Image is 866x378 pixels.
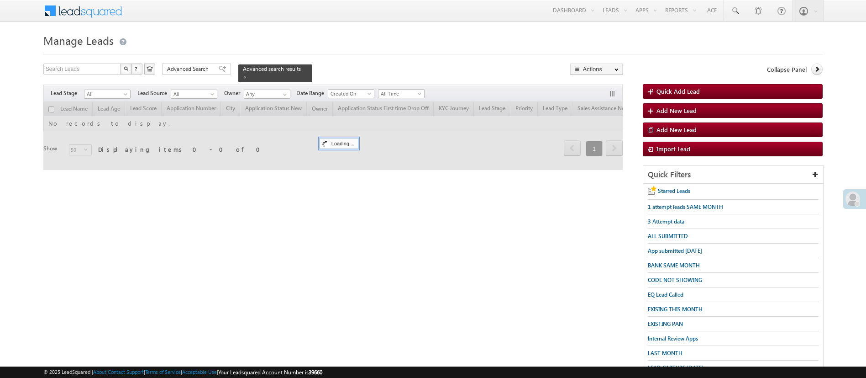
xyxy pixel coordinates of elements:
[648,247,702,254] span: App submitted [DATE]
[648,262,700,269] span: BANK SAME MONTH
[648,320,683,327] span: EXISTING PAN
[224,89,244,97] span: Owner
[658,187,690,194] span: Starred Leads
[648,277,702,283] span: CODE NOT SHOWING
[648,233,688,240] span: ALL SUBMITTED
[767,65,807,74] span: Collapse Panel
[43,368,322,377] span: © 2025 LeadSquared | | | | |
[145,369,181,375] a: Terms of Service
[320,138,358,149] div: Loading...
[309,369,322,376] span: 39660
[648,364,703,371] span: LEAD CAPTURE [DATE]
[171,90,215,98] span: All
[135,65,139,73] span: ?
[656,87,700,95] span: Quick Add Lead
[648,203,723,210] span: 1 attempt leads SAME MONTH
[328,89,374,98] a: Created On
[378,90,422,98] span: All Time
[93,369,106,375] a: About
[51,89,84,97] span: Lead Stage
[656,145,690,153] span: Import Lead
[296,89,328,97] span: Date Range
[43,33,114,48] span: Manage Leads
[243,65,301,72] span: Advanced search results
[328,90,372,98] span: Created On
[182,369,217,375] a: Acceptable Use
[648,306,703,313] span: EXISING THIS MONTH
[648,350,682,357] span: LAST MONTH
[108,369,144,375] a: Contact Support
[167,65,211,73] span: Advanced Search
[648,291,683,298] span: EQ Lead Called
[648,335,698,342] span: Internal Review Apps
[648,218,684,225] span: 3 Attempt data
[278,90,289,99] a: Show All Items
[570,64,623,75] button: Actions
[84,90,128,98] span: All
[643,166,823,184] div: Quick Filters
[84,90,131,99] a: All
[378,89,425,98] a: All Time
[124,66,128,71] img: Search
[137,89,171,97] span: Lead Source
[244,90,290,99] input: Type to Search
[656,126,697,133] span: Add New Lead
[131,64,142,75] button: ?
[171,90,217,99] a: All
[218,369,322,376] span: Your Leadsquared Account Number is
[656,106,697,114] span: Add New Lead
